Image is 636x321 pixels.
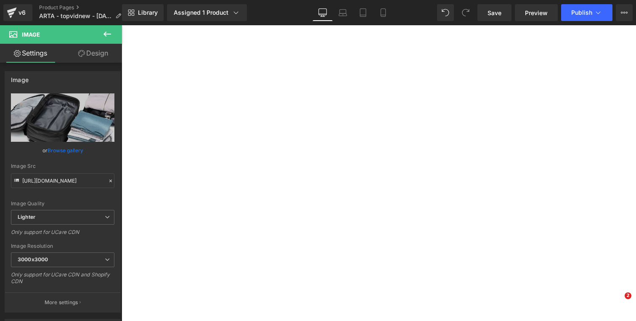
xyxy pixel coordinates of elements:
input: Link [11,173,114,188]
div: Image Src [11,163,114,169]
a: New Library [122,4,164,21]
a: v6 [3,4,32,21]
b: 3000x3000 [18,256,48,263]
span: Publish [571,9,592,16]
b: Lighter [18,214,35,220]
a: Tablet [353,4,373,21]
a: Design [63,44,124,63]
button: Redo [457,4,474,21]
span: ARTA - topvidnew - [DATE] [39,13,112,19]
p: More settings [45,299,78,306]
span: Preview [525,8,548,17]
a: Laptop [333,4,353,21]
button: More [616,4,633,21]
span: 2 [625,292,631,299]
button: Publish [561,4,612,21]
span: Save [488,8,501,17]
div: Image Resolution [11,243,114,249]
iframe: Intercom live chat [607,292,628,313]
span: Library [138,9,158,16]
div: Assigned 1 Product [174,8,240,17]
div: or [11,146,114,155]
a: Product Pages [39,4,128,11]
div: Image Quality [11,201,114,207]
button: More settings [5,292,120,312]
div: v6 [17,7,27,18]
div: Only support for UCare CDN [11,229,114,241]
a: Mobile [373,4,393,21]
a: Desktop [313,4,333,21]
div: Image [11,72,29,83]
div: Only support for UCare CDN and Shopify CDN [11,271,114,290]
button: Undo [437,4,454,21]
span: Image [22,31,40,38]
a: Browse gallery [48,143,83,158]
a: Preview [515,4,558,21]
